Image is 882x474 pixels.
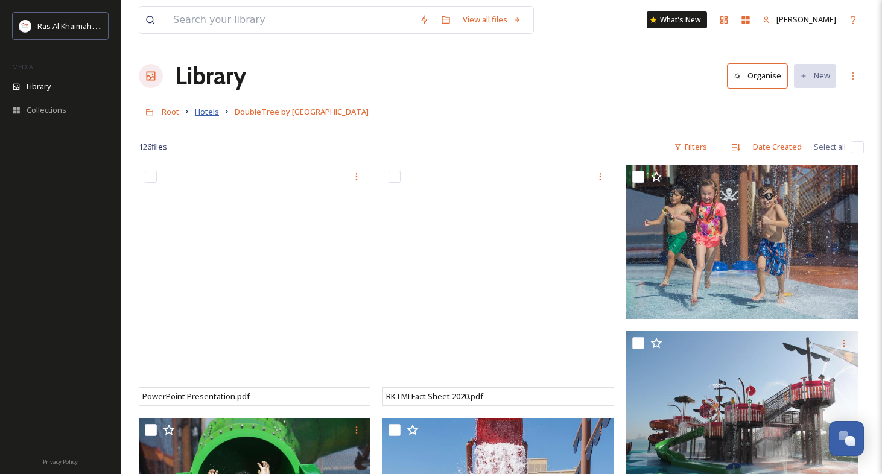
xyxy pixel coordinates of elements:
span: Library [27,81,51,92]
span: Hotels [195,106,219,117]
span: PowerPoint Presentation.pdf [142,391,250,402]
a: Root [162,104,179,119]
a: Organise [727,63,794,88]
span: RKTMI Fact Sheet 2020.pdf [386,391,483,402]
button: New [794,64,836,87]
span: 126 file s [139,141,167,153]
span: Privacy Policy [43,458,78,466]
a: Hotels [195,104,219,119]
a: Privacy Policy [43,453,78,468]
span: [PERSON_NAME] [776,14,836,25]
button: Organise [727,63,788,88]
a: Library [175,58,246,94]
span: Collections [27,104,66,116]
img: Pirate_Boat_Aqua_Zone_Kids.jpg [626,165,858,319]
input: Search your library [167,7,413,33]
span: Select all [814,141,846,153]
a: View all files [457,8,527,31]
a: DoubleTree by [GEOGRAPHIC_DATA] [235,104,369,119]
div: Filters [668,135,713,159]
span: Root [162,106,179,117]
img: Logo_RAKTDA_RGB-01.png [19,20,31,32]
a: What's New [647,11,707,28]
span: DoubleTree by [GEOGRAPHIC_DATA] [235,106,369,117]
button: Open Chat [829,421,864,456]
span: MEDIA [12,62,33,71]
a: [PERSON_NAME] [757,8,842,31]
div: Date Created [747,135,808,159]
span: Ras Al Khaimah Tourism Development Authority [37,20,208,31]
